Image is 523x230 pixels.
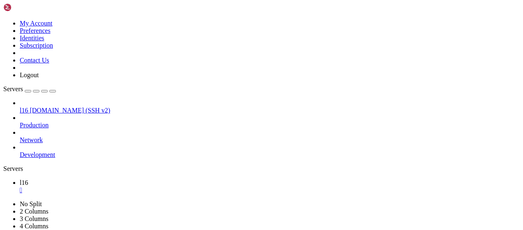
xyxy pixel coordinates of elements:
a: l16 [20,179,520,194]
li: Network [20,129,520,144]
span: Development [20,151,55,158]
a: Preferences [20,27,51,34]
span: l16 [20,179,28,186]
li: Production [20,114,520,129]
span: l16 [20,107,28,114]
a: Network [20,136,520,144]
a: Development [20,151,520,159]
a: 2 Columns [20,208,49,215]
a:  [20,186,520,194]
a: 4 Columns [20,223,49,230]
a: Subscription [20,42,53,49]
span: [DOMAIN_NAME] (SSH v2) [30,107,110,114]
li: Development [20,144,520,159]
a: l16 [DOMAIN_NAME] (SSH v2) [20,107,520,114]
div: Servers [3,165,520,172]
span: Network [20,136,43,143]
li: l16 [DOMAIN_NAME] (SSH v2) [20,99,520,114]
a: Identities [20,34,44,41]
a: Contact Us [20,57,49,64]
a: Servers [3,85,56,92]
a: 3 Columns [20,215,49,222]
img: Shellngn [3,3,51,11]
a: No Split [20,200,42,207]
a: Production [20,122,520,129]
span: Servers [3,85,23,92]
a: Logout [20,71,39,78]
span: Production [20,122,49,129]
a: My Account [20,20,53,27]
